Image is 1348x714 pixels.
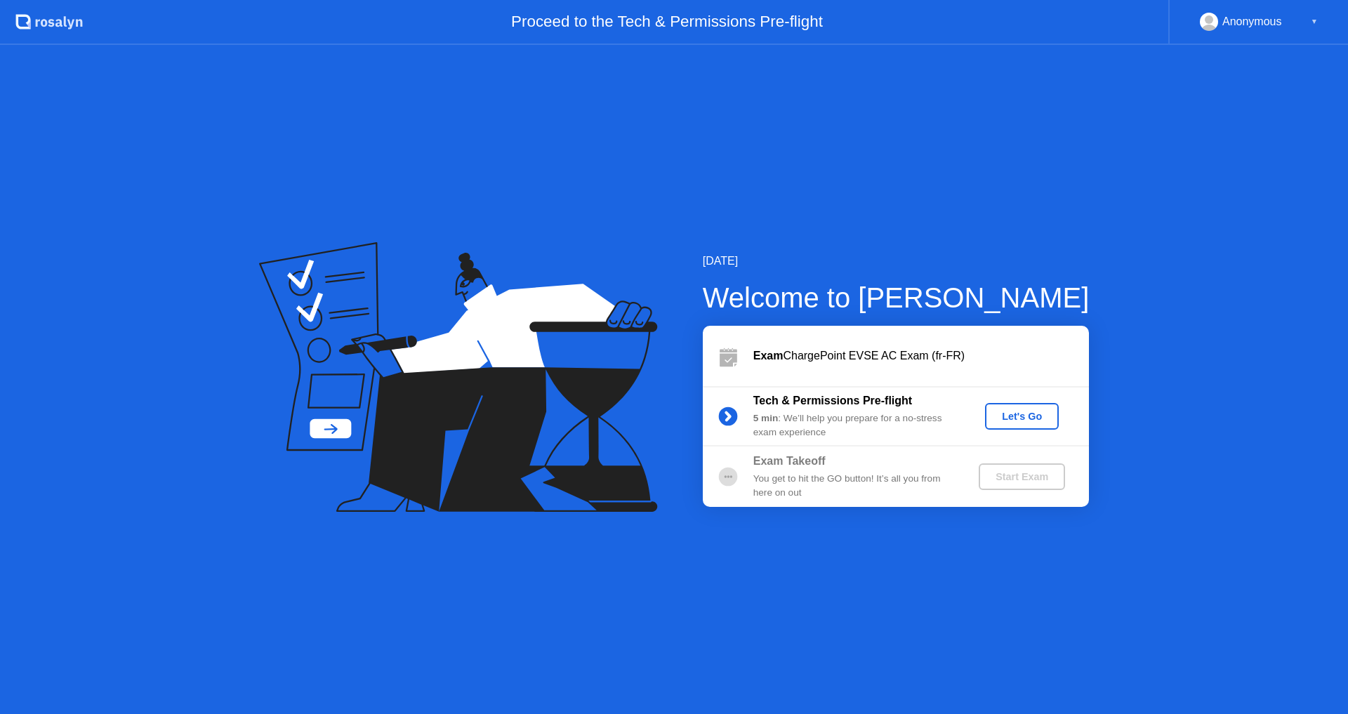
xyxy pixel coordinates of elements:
div: ChargePoint EVSE AC Exam (fr-FR) [753,348,1089,364]
b: Exam Takeoff [753,455,826,467]
div: [DATE] [703,253,1090,270]
b: Tech & Permissions Pre-flight [753,395,912,406]
div: ▼ [1311,13,1318,31]
div: Welcome to [PERSON_NAME] [703,277,1090,319]
button: Let's Go [985,403,1059,430]
b: Exam [753,350,784,362]
div: Let's Go [991,411,1053,422]
div: Start Exam [984,471,1059,482]
div: : We’ll help you prepare for a no-stress exam experience [753,411,956,440]
button: Start Exam [979,463,1065,490]
b: 5 min [753,413,779,423]
div: You get to hit the GO button! It’s all you from here on out [753,472,956,501]
div: Anonymous [1222,13,1282,31]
